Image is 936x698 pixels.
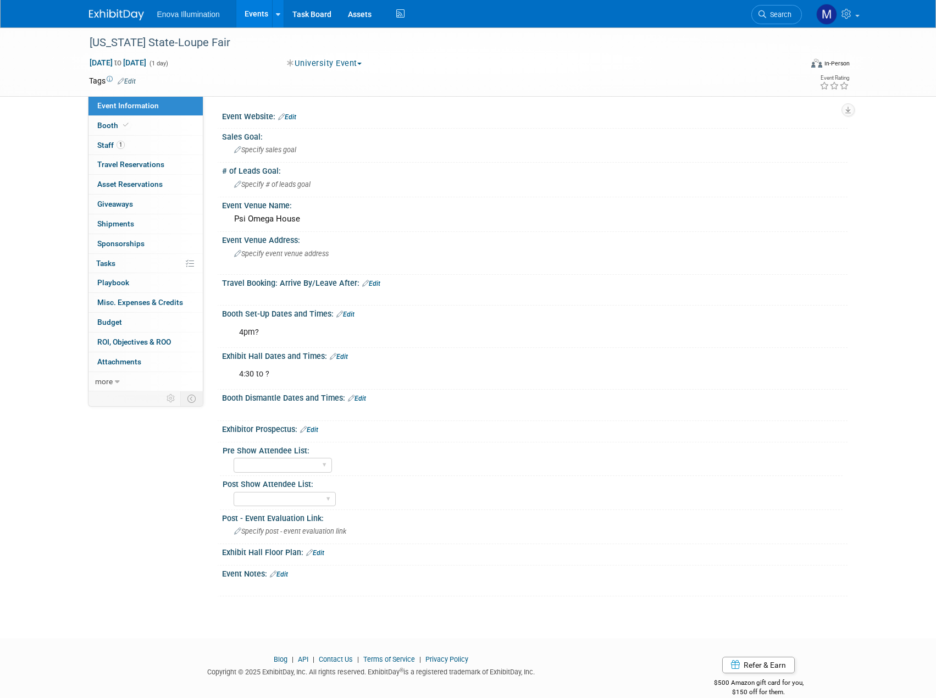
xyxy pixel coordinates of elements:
[336,311,355,318] a: Edit
[97,141,125,149] span: Staff
[670,688,848,697] div: $150 off for them.
[148,60,168,67] span: (1 day)
[400,667,403,673] sup: ®
[88,352,203,372] a: Attachments
[88,136,203,155] a: Staff1
[113,58,123,67] span: to
[88,116,203,135] a: Booth
[417,655,424,663] span: |
[234,250,329,258] span: Specify event venue address
[97,357,141,366] span: Attachments
[298,655,308,663] a: API
[222,306,848,320] div: Booth Set-Up Dates and Times:
[222,108,848,123] div: Event Website:
[223,442,843,456] div: Pre Show Attendee List:
[222,390,848,404] div: Booth Dismantle Dates and Times:
[180,391,203,406] td: Toggle Event Tabs
[89,58,147,68] span: [DATE] [DATE]
[222,197,848,211] div: Event Venue Name:
[222,510,848,524] div: Post - Event Evaluation Link:
[88,155,203,174] a: Travel Reservations
[766,10,791,19] span: Search
[88,234,203,253] a: Sponsorships
[222,163,848,176] div: # of Leads Goal:
[737,57,850,74] div: Event Format
[89,75,136,86] td: Tags
[300,426,318,434] a: Edit
[97,298,183,307] span: Misc. Expenses & Credits
[234,146,296,154] span: Specify sales goal
[223,476,843,490] div: Post Show Attendee List:
[88,254,203,273] a: Tasks
[97,121,131,130] span: Booth
[88,214,203,234] a: Shipments
[123,122,129,128] i: Booth reservation complete
[97,337,171,346] span: ROI, Objectives & ROO
[117,141,125,149] span: 1
[230,210,839,228] div: Psi Omega House
[88,273,203,292] a: Playbook
[118,77,136,85] a: Edit
[222,348,848,362] div: Exhibit Hall Dates and Times:
[222,421,848,435] div: Exhibitor Prospectus:
[274,655,287,663] a: Blog
[222,566,848,580] div: Event Notes:
[157,10,220,19] span: Enova Illumination
[88,313,203,332] a: Budget
[222,232,848,246] div: Event Venue Address:
[86,33,785,53] div: [US_STATE] State-Loupe Fair
[97,239,145,248] span: Sponsorships
[670,671,848,696] div: $500 Amazon gift card for you,
[234,527,346,535] span: Specify post - event evaluation link
[355,655,362,663] span: |
[96,259,115,268] span: Tasks
[222,275,848,289] div: Travel Booking: Arrive By/Leave After:
[362,280,380,287] a: Edit
[95,377,113,386] span: more
[289,655,296,663] span: |
[222,129,848,142] div: Sales Goal:
[89,9,144,20] img: ExhibitDay
[97,160,164,169] span: Travel Reservations
[222,544,848,558] div: Exhibit Hall Floor Plan:
[310,655,317,663] span: |
[97,219,134,228] span: Shipments
[824,59,850,68] div: In-Person
[97,200,133,208] span: Giveaways
[231,322,727,344] div: 4pm?
[88,195,203,214] a: Giveaways
[231,363,727,385] div: 4:30 to ?
[278,113,296,121] a: Edit
[330,353,348,361] a: Edit
[89,664,654,677] div: Copyright © 2025 ExhibitDay, Inc. All rights reserved. ExhibitDay is a registered trademark of Ex...
[97,278,129,287] span: Playbook
[88,96,203,115] a: Event Information
[816,4,837,25] img: Max Zid
[722,657,795,673] a: Refer & Earn
[363,655,415,663] a: Terms of Service
[88,175,203,194] a: Asset Reservations
[425,655,468,663] a: Privacy Policy
[88,372,203,391] a: more
[234,180,311,189] span: Specify # of leads goal
[162,391,181,406] td: Personalize Event Tab Strip
[306,549,324,557] a: Edit
[751,5,802,24] a: Search
[88,293,203,312] a: Misc. Expenses & Credits
[270,570,288,578] a: Edit
[819,75,849,81] div: Event Rating
[88,333,203,352] a: ROI, Objectives & ROO
[97,180,163,189] span: Asset Reservations
[348,395,366,402] a: Edit
[319,655,353,663] a: Contact Us
[97,101,159,110] span: Event Information
[283,58,366,69] button: University Event
[811,59,822,68] img: Format-Inperson.png
[97,318,122,326] span: Budget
